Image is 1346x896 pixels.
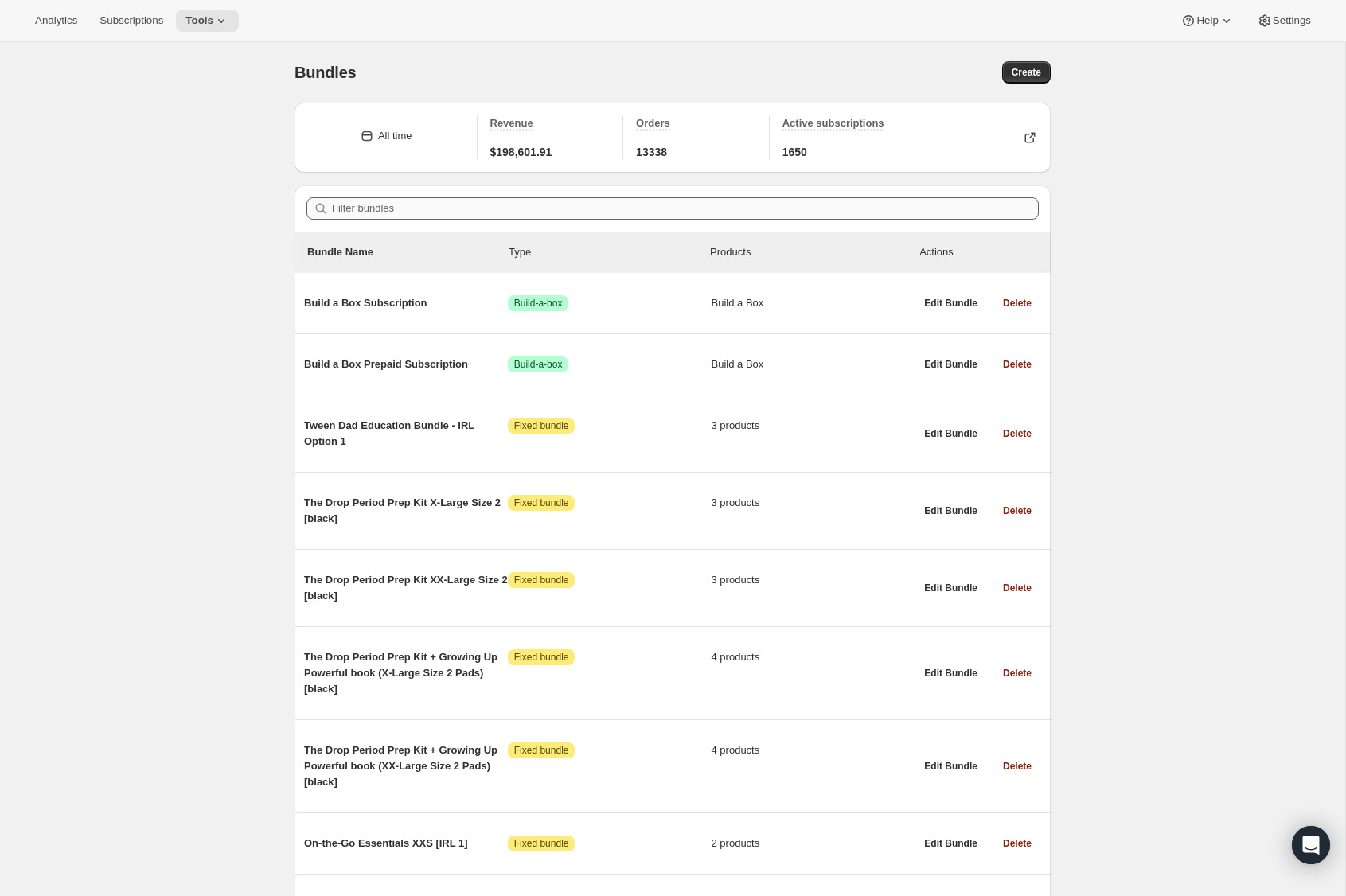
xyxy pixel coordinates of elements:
span: Edit Bundle [924,297,977,310]
span: Edit Bundle [924,667,977,680]
span: Delete [1003,760,1032,773]
button: Delete [993,353,1041,376]
span: The Drop Period Prep Kit + Growing Up Powerful book (XX-Large Size 2 Pads) [black] [304,742,508,790]
span: Revenue [490,117,533,129]
span: Build a Box Prepaid Subscription [304,356,508,372]
button: Edit Bundle [915,292,987,314]
span: Edit Bundle [924,427,977,440]
span: 1650 [782,144,807,160]
span: Analytics [35,14,77,27]
span: Delete [1003,837,1032,850]
input: Filter bundles [332,197,1039,220]
span: Orders [636,117,670,129]
span: Delete [1003,582,1032,594]
span: Create [1012,66,1041,79]
div: Products [710,244,911,260]
div: Actions [919,244,1038,260]
span: Fixed bundle [514,744,569,757]
span: Build-a-box [514,358,563,371]
button: Edit Bundle [915,423,987,445]
span: Delete [1003,504,1032,517]
span: Subscriptions [99,14,163,27]
span: Delete [1003,427,1032,440]
span: Build a Box [712,356,915,372]
div: Type [509,244,710,260]
span: Fixed bundle [514,497,569,509]
button: Edit Bundle [915,662,987,684]
span: 3 products [712,572,915,588]
span: Settings [1273,14,1311,27]
button: Delete [993,292,1041,314]
span: Edit Bundle [924,358,977,371]
span: Fixed bundle [514,419,569,432]
button: Analytics [25,10,87,32]
span: The Drop Period Prep Kit XX-Large Size 2 [black] [304,572,508,604]
span: Fixed bundle [514,651,569,664]
span: Help [1196,14,1218,27]
span: The Drop Period Prep Kit + Growing Up Powerful book (X-Large Size 2 Pads) [black] [304,649,508,697]
span: 4 products [712,742,915,758]
span: 13338 [636,144,667,160]
span: The Drop Period Prep Kit X-Large Size 2 [black] [304,495,508,527]
button: Edit Bundle [915,500,987,522]
span: Delete [1003,297,1032,310]
span: Edit Bundle [924,504,977,517]
button: Edit Bundle [915,353,987,376]
div: All time [378,128,412,144]
span: 4 products [712,649,915,665]
button: Delete [993,500,1041,522]
span: Tools [185,14,213,27]
button: Settings [1247,10,1321,32]
span: 3 products [712,495,915,511]
span: Active subscriptions [782,117,884,129]
span: Edit Bundle [924,582,977,594]
span: Edit Bundle [924,837,977,850]
span: Fixed bundle [514,574,569,586]
span: Bundles [295,64,357,81]
span: Build a Box Subscription [304,295,508,311]
button: Subscriptions [90,10,173,32]
span: Build a Box [712,295,915,311]
span: Delete [1003,667,1032,680]
button: Edit Bundle [915,832,987,855]
span: 2 products [712,836,915,851]
button: Edit Bundle [915,755,987,777]
button: Edit Bundle [915,577,987,599]
div: Open Intercom Messenger [1292,826,1330,864]
button: Help [1171,10,1243,32]
span: $198,601.91 [490,144,552,160]
button: Tools [176,10,239,32]
span: Build-a-box [514,297,563,310]
button: Delete [993,577,1041,599]
span: Edit Bundle [924,760,977,773]
p: Bundle Name [307,244,509,260]
button: Create [1002,61,1051,84]
span: Delete [1003,358,1032,371]
button: Delete [993,662,1041,684]
button: Delete [993,755,1041,777]
button: Delete [993,423,1041,445]
span: On-the-Go Essentials XXS [IRL 1] [304,836,508,851]
span: Tween Dad Education Bundle - IRL Option 1 [304,418,508,450]
button: Delete [993,832,1041,855]
span: 3 products [712,418,915,434]
span: Fixed bundle [514,837,569,850]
